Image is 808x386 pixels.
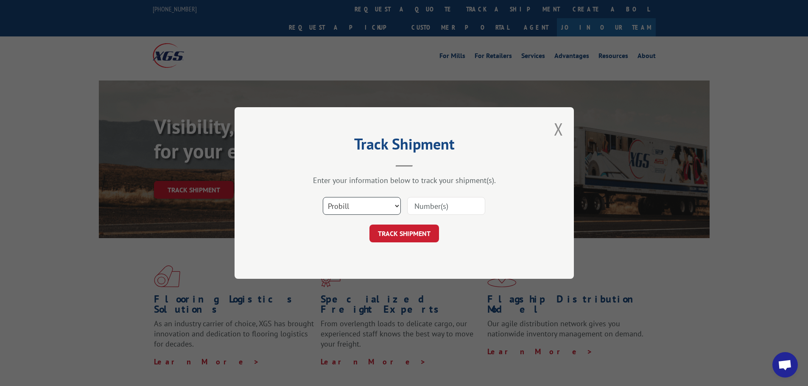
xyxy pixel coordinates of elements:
button: Close modal [554,118,563,140]
input: Number(s) [407,197,485,215]
div: Open chat [772,352,798,378]
h2: Track Shipment [277,138,531,154]
button: TRACK SHIPMENT [369,225,439,242]
div: Enter your information below to track your shipment(s). [277,175,531,185]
